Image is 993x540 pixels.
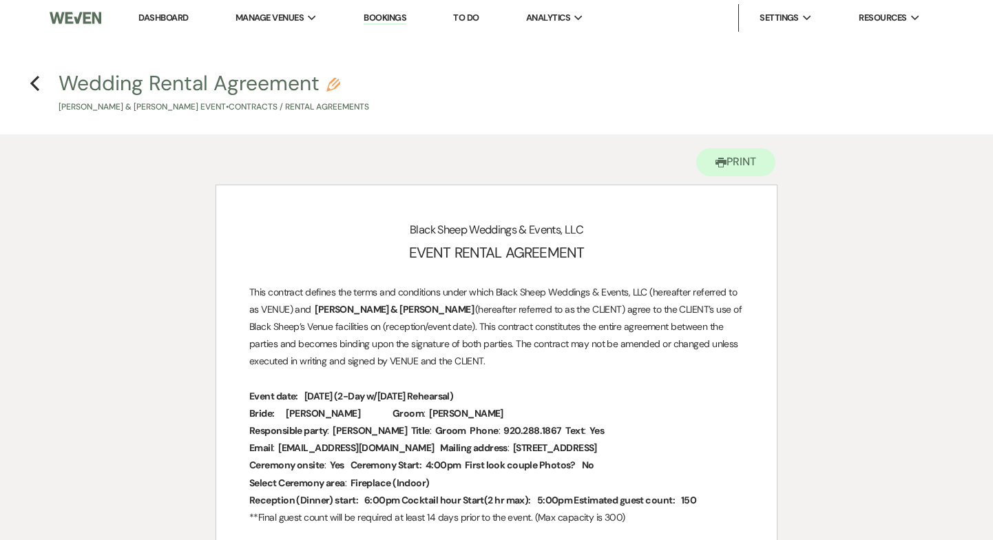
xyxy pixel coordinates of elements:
p: : : [249,439,744,457]
span: Groom [434,423,468,439]
strong: Bride: [249,407,275,419]
span: [EMAIL_ADDRESS][DOMAIN_NAME] [277,440,435,456]
button: Print [696,148,775,176]
strong: Groom [393,407,424,419]
span: Analytics [526,11,570,25]
p: : [249,475,744,492]
span: [DATE] (2-Day w/[DATE] Rehearsal) [303,388,455,404]
span: Manage Venues [236,11,304,25]
strong: Cocktail hour Start(2 hr max): [401,494,531,506]
a: Dashboard [138,12,188,23]
span: Fireplace (Indoor) [349,475,431,491]
strong: Mailing address [440,442,508,454]
p: [PERSON_NAME] & [PERSON_NAME] Event • Contracts / Rental Agreements [59,101,369,114]
strong: First look couple Photos? [465,459,576,471]
strong: Ceremony Start: [351,459,422,471]
span: [PERSON_NAME] & [PERSON_NAME] [313,302,475,318]
strong: Event date: [249,390,298,402]
span: [STREET_ADDRESS] [512,440,598,456]
button: Wedding Rental Agreement[PERSON_NAME] & [PERSON_NAME] Event•Contracts / Rental Agreements [59,73,369,114]
h3: Black Sheep Weddings & Events, LLC [249,220,744,240]
span: Settings [760,11,799,25]
p: : : : : [249,422,744,439]
span: 6:00pm [363,492,401,508]
span: 4:00pm [424,457,463,473]
strong: Phone [470,424,498,437]
p: This contract defines the terms and conditions under which Black Sheep Weddings & Events, LLC (he... [249,284,744,371]
span: Yes [328,457,346,473]
strong: Title [411,424,430,437]
strong: Select Ceremony area [249,477,345,489]
strong: Responsible party [249,424,327,437]
span: 920.288.1867 [502,423,563,439]
p: **Final guest count will be required at least 14 days prior to the event. (Max capacity is 300) [249,509,744,526]
span: [PERSON_NAME] [428,406,505,422]
span: 150 [680,492,698,508]
a: Bookings [364,12,406,25]
span: Resources [859,11,906,25]
strong: Email [249,442,273,454]
span: [PERSON_NAME] [284,406,362,422]
span: 5:00pm [536,492,574,508]
img: Weven Logo [50,3,101,32]
span: No [581,457,596,473]
span: Yes [588,423,605,439]
strong: Text [565,424,584,437]
p: : [249,405,744,422]
p: : [249,457,744,474]
span: [PERSON_NAME] [331,423,408,439]
strong: Estimated guest count: [574,494,675,506]
strong: Ceremony onsite [249,459,324,471]
a: To Do [453,12,479,23]
h2: EVENT RENTAL AGREEMENT [249,240,744,267]
strong: Reception (Dinner) start: [249,494,358,506]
